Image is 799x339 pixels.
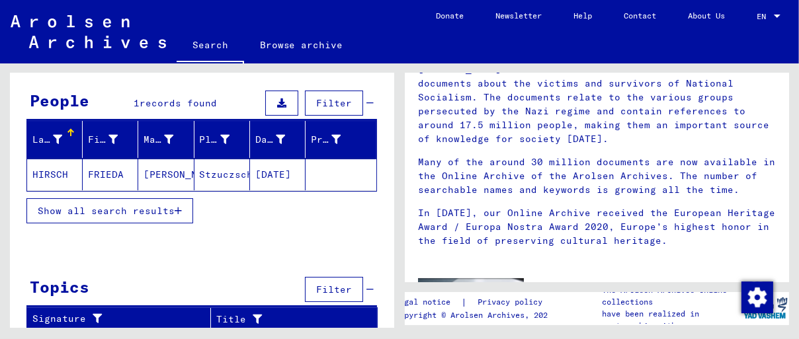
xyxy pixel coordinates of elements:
button: Filter [305,91,363,116]
mat-header-cell: Last Name [27,121,83,158]
div: Prisoner # [311,133,341,147]
mat-header-cell: Place of Birth [194,121,250,158]
p: The Arolsen Archives online collections [602,284,741,308]
div: Maiden Name [144,129,193,150]
a: Browse archive [244,29,359,61]
button: Filter [305,277,363,302]
img: Arolsen_neg.svg [11,15,166,48]
img: Change consent [741,282,773,313]
mat-header-cell: Prisoner # [306,121,376,158]
p: Many of the around 30 million documents are now available in the Online Archive of the Arolsen Ar... [418,155,776,197]
div: Title [216,309,361,330]
p: Copyright © Arolsen Archives, 2021 [395,309,558,321]
div: Date of Birth [255,129,305,150]
div: First Name [88,129,138,150]
div: Place of Birth [200,129,249,150]
span: EN [757,12,771,21]
div: Date of Birth [255,133,285,147]
a: Privacy policy [467,295,558,309]
div: Topics [30,275,89,299]
a: Legal notice [395,295,461,309]
p: In [DATE], our Online Archive received the European Heritage Award / Europa Nostra Award 2020, Eu... [418,206,776,248]
div: Title [216,313,345,326]
mat-cell: [DATE] [250,159,306,190]
div: People [30,89,89,112]
mat-cell: FRIEDA [83,159,138,190]
mat-cell: HIRSCH [27,159,83,190]
div: First Name [88,133,118,147]
span: Filter [316,283,352,295]
div: Place of Birth [200,133,230,147]
div: Prisoner # [311,129,360,150]
div: | [395,295,558,309]
mat-header-cell: Maiden Name [138,121,194,158]
button: Show all search results [26,198,193,223]
span: 1 [134,97,140,109]
div: Last Name [32,133,62,147]
div: Last Name [32,129,82,150]
a: Search [177,29,244,63]
mat-cell: [PERSON_NAME] [138,159,194,190]
mat-cell: Stzuczschin [194,159,250,190]
div: Signature [32,312,194,326]
div: Maiden Name [144,133,173,147]
div: Signature [32,309,210,330]
img: video.jpg [418,278,524,336]
span: records found [140,97,218,109]
span: Show all search results [38,205,175,217]
mat-header-cell: First Name [83,121,138,158]
p: have been realized in partnership with [602,308,741,332]
mat-header-cell: Date of Birth [250,121,306,158]
span: Filter [316,97,352,109]
p: The Arolsen Archives are an international center on Nazi [MEDICAL_DATA] with the world’s most ext... [418,49,776,146]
